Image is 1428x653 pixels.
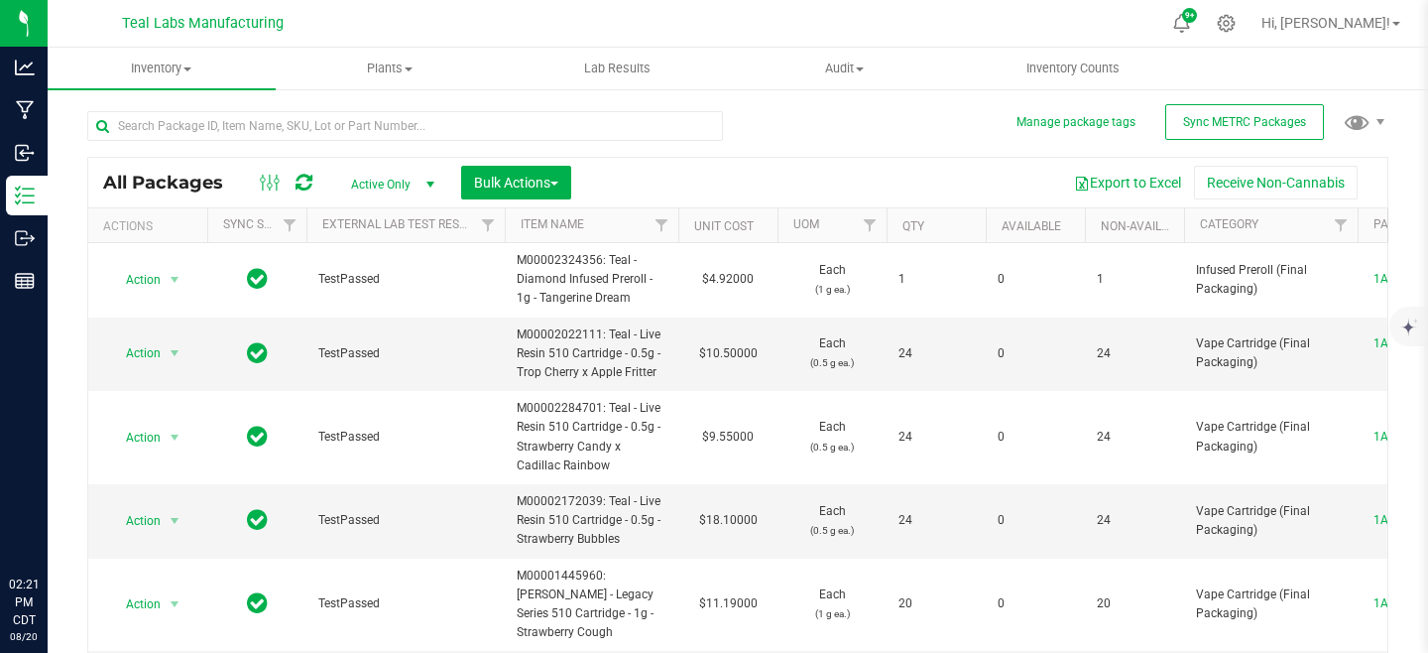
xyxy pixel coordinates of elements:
span: 24 [898,428,974,447]
a: Non-Available [1101,219,1189,233]
span: TestPassed [318,344,493,363]
span: Infused Preroll (Final Packaging) [1196,261,1346,299]
span: Action [108,507,162,535]
a: Qty [902,219,924,233]
span: select [163,507,187,535]
span: 0 [998,344,1073,363]
span: In Sync [247,589,268,617]
span: M00002022111: Teal - Live Resin 510 Cartridge - 0.5g - Trop Cherry x Apple Fritter [517,326,666,383]
a: Filter [1325,208,1358,242]
span: All Packages [103,172,243,194]
span: Bulk Actions [474,175,558,191]
inline-svg: Outbound [15,228,35,248]
span: 20 [1097,594,1172,613]
td: $18.10000 [678,484,777,559]
p: (1 g ea.) [789,280,875,299]
span: Vape Cartridge (Final Packaging) [1196,334,1346,372]
a: Audit [731,48,959,89]
span: Hi, [PERSON_NAME]! [1261,15,1390,31]
span: 24 [1097,428,1172,447]
span: select [163,424,187,452]
p: (0.5 g ea.) [789,521,875,540]
a: Category [1200,217,1258,231]
span: Each [789,586,875,623]
iframe: Resource center [20,494,79,554]
button: Bulk Actions [461,166,571,199]
span: Action [108,590,162,618]
span: 9+ [1185,12,1194,20]
span: Inventory Counts [1000,60,1146,77]
a: Lab Results [503,48,731,89]
span: Each [789,502,875,540]
inline-svg: Reports [15,271,35,291]
button: Export to Excel [1061,166,1194,199]
span: In Sync [247,423,268,451]
span: Action [108,424,162,452]
td: $10.50000 [678,318,777,392]
a: Item Name [521,217,584,231]
button: Manage package tags [1016,114,1135,131]
span: Audit [732,60,958,77]
a: Filter [274,208,306,242]
td: $9.55000 [678,391,777,484]
span: Lab Results [557,60,677,77]
span: Sync METRC Packages [1183,115,1306,129]
span: 24 [1097,344,1172,363]
span: select [163,266,187,294]
span: M00001445960: [PERSON_NAME] - Legacy Series 510 Cartridge - 1g - Strawberry Cough [517,567,666,643]
p: 02:21 PM CDT [9,576,39,629]
span: Each [789,261,875,299]
span: Action [108,266,162,294]
inline-svg: Analytics [15,58,35,77]
span: Action [108,339,162,367]
button: Sync METRC Packages [1165,104,1324,140]
span: 1 [1097,270,1172,289]
a: UOM [793,217,819,231]
span: Vape Cartridge (Final Packaging) [1196,502,1346,540]
span: Vape Cartridge (Final Packaging) [1196,586,1346,623]
span: 24 [898,511,974,530]
inline-svg: Manufacturing [15,100,35,120]
div: Actions [103,219,199,233]
span: Each [789,418,875,456]
a: Filter [646,208,678,242]
a: Filter [854,208,887,242]
span: TestPassed [318,428,493,447]
a: Unit Cost [694,219,754,233]
span: M00002284701: Teal - Live Resin 510 Cartridge - 0.5g - Strawberry Candy x Cadillac Rainbow [517,399,666,475]
a: Inventory Counts [959,48,1187,89]
td: $4.92000 [678,243,777,318]
span: TestPassed [318,511,493,530]
a: External Lab Test Result [322,217,478,231]
span: 0 [998,428,1073,447]
span: M00002324356: Teal - Diamond Infused Preroll - 1g - Tangerine Dream [517,251,666,309]
td: $11.19000 [678,559,777,652]
span: Plants [277,60,503,77]
a: Sync Status [223,217,299,231]
a: Available [1002,219,1061,233]
p: (1 g ea.) [789,604,875,623]
span: In Sync [247,265,268,293]
span: Teal Labs Manufacturing [122,15,284,32]
input: Search Package ID, Item Name, SKU, Lot or Part Number... [87,111,723,141]
div: Manage settings [1214,14,1239,33]
span: TestPassed [318,270,493,289]
p: (0.5 g ea.) [789,438,875,457]
span: M00002172039: Teal - Live Resin 510 Cartridge - 0.5g - Strawberry Bubbles [517,492,666,550]
span: 0 [998,270,1073,289]
span: select [163,590,187,618]
span: In Sync [247,506,268,534]
p: 08/20 [9,629,39,644]
a: Inventory [48,48,276,89]
span: 20 [898,594,974,613]
span: 24 [1097,511,1172,530]
span: 1 [898,270,974,289]
inline-svg: Inventory [15,186,35,205]
span: 0 [998,511,1073,530]
span: Each [789,334,875,372]
p: (0.5 g ea.) [789,353,875,372]
button: Receive Non-Cannabis [1194,166,1358,199]
inline-svg: Inbound [15,143,35,163]
span: select [163,339,187,367]
span: In Sync [247,339,268,367]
